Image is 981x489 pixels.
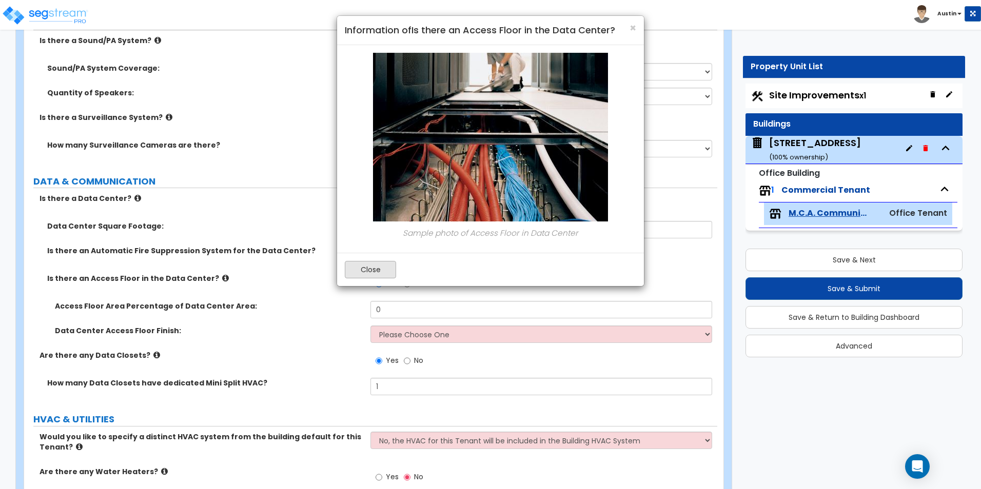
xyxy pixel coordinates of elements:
div: Open Intercom Messenger [905,454,930,479]
h4: Information of Is there an Access Floor in the Data Center? [345,24,636,37]
button: Close [345,261,396,278]
em: Sample photo of Access Floor in Data Center [403,228,578,238]
button: Close [630,23,636,33]
span: × [630,21,636,35]
img: 63_WFg3Bo1.JPG [373,53,608,221]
